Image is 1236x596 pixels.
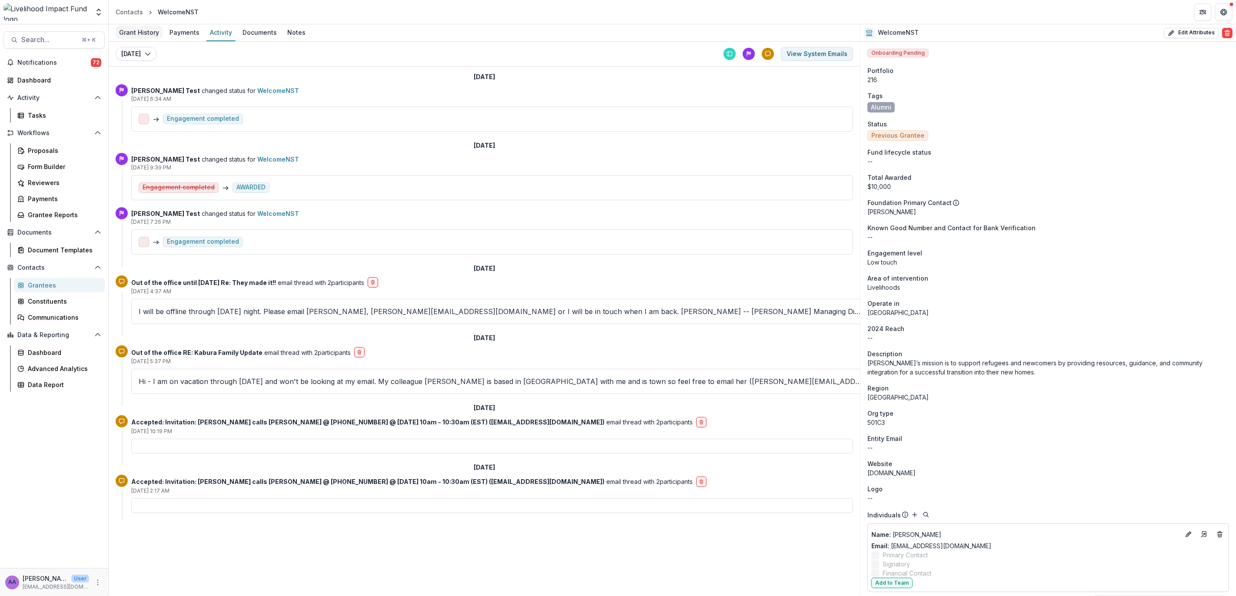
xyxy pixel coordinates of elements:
[28,210,98,219] div: Grantee Reports
[1164,28,1219,38] button: Edit Attributes
[3,91,105,105] button: Open Activity
[131,477,693,486] p: email thread with 2 participants
[93,3,105,21] button: Open entity switcher
[116,47,157,61] button: [DATE]
[867,66,894,75] span: Portfolio
[131,349,262,356] strong: Out of the office RE: Kabura Family Update
[871,542,889,550] span: Email:
[867,333,1229,342] p: --
[867,258,1229,267] p: Low touch
[112,6,146,18] a: Contacts
[28,111,98,120] div: Tasks
[14,108,105,123] a: Tasks
[131,418,605,426] strong: Accepted: Invitation: [PERSON_NAME] calls [PERSON_NAME] @ [PHONE_NUMBER] @ [DATE] 10am - 10:30am ...
[354,347,365,358] button: delete-button
[131,87,200,94] strong: [PERSON_NAME] Test
[14,208,105,222] a: Grantee Reports
[28,380,98,389] div: Data Report
[474,73,495,81] h2: [DATE]
[131,95,853,103] p: [DATE] 6:34 AM
[3,328,105,342] button: Open Data & Reporting
[696,417,707,427] button: delete-button
[867,173,911,182] span: Total Awarded
[131,279,276,286] strong: Out of the office until [DATE] Re: They made it!!
[3,31,105,49] button: Search...
[17,229,91,236] span: Documents
[867,434,902,443] span: Entity Email
[3,56,105,70] button: Notifications72
[28,281,98,290] div: Grantees
[91,58,101,67] span: 72
[116,26,163,39] div: Grant History
[474,464,495,471] h2: [DATE]
[131,487,853,495] p: [DATE] 2:17 AM
[1197,527,1211,541] a: Go to contact
[17,331,91,339] span: Data & Reporting
[867,409,894,418] span: Org type
[867,393,1229,402] p: [GEOGRAPHIC_DATA]
[17,59,91,66] span: Notifications
[14,159,105,174] a: Form Builder
[14,377,105,392] a: Data Report
[3,73,105,87] a: Dashboard
[257,156,299,163] a: WelcomeNST
[368,277,378,288] button: delete-button
[867,223,1036,232] span: Known Good Number and Contact for Bank Verification
[28,364,98,373] div: Advanced Analytics
[93,577,103,588] button: More
[474,265,495,272] h2: [DATE]
[14,175,105,190] a: Reviewers
[921,510,931,520] button: Search
[28,313,98,322] div: Communications
[17,129,91,137] span: Workflows
[166,26,203,39] div: Payments
[867,274,928,283] span: Area of intervention
[14,278,105,292] a: Grantees
[143,184,215,191] s: Engagement completed
[474,142,495,149] h2: [DATE]
[1215,3,1233,21] button: Get Help
[17,94,91,102] span: Activity
[116,24,163,41] a: Grant History
[28,297,98,306] div: Constituents
[878,29,919,36] h2: WelcomeNST
[131,164,853,172] p: [DATE] 9:39 PM
[28,178,98,187] div: Reviewers
[14,294,105,308] a: Constituents
[17,76,98,85] div: Dashboard
[131,156,200,163] strong: [PERSON_NAME] Test
[131,86,853,95] p: changed status for
[867,75,1229,84] p: 216
[867,91,883,100] span: Tags
[112,6,202,18] nav: breadcrumb
[8,579,16,585] div: Aude Anquetil
[871,531,891,538] span: Name :
[3,126,105,140] button: Open Workflows
[206,24,236,41] a: Activity
[867,49,929,57] span: Onboarding Pending
[867,510,901,520] p: Individuals
[1222,28,1233,38] button: Delete
[116,7,143,17] div: Contacts
[131,348,351,357] p: email thread with 2 participants
[14,361,105,376] a: Advanced Analytics
[131,358,869,365] p: [DATE] 5:37 PM
[867,324,904,333] span: 2024 Reach
[131,478,605,485] strong: Accepted: Invitation: [PERSON_NAME] calls [PERSON_NAME] @ [PHONE_NUMBER] @ [DATE] 10am - 10:30am ...
[284,26,309,39] div: Notes
[257,210,299,217] a: WelcomeNST
[139,306,861,317] p: I will be offline through [DATE] night. Please email [PERSON_NAME], [PERSON_NAME][EMAIL_ADDRESS][...
[131,210,200,217] strong: [PERSON_NAME] Test
[781,47,853,61] button: View System Emails
[867,232,1229,242] p: --
[23,574,68,583] p: [PERSON_NAME]
[28,162,98,171] div: Form Builder
[696,477,707,487] button: delete-button
[14,192,105,206] a: Payments
[867,182,1229,191] div: $10,000
[1194,3,1212,21] button: Partners
[131,218,853,226] p: [DATE] 7:26 PM
[131,427,853,435] p: [DATE] 10:19 PM
[167,115,239,123] div: Engagement completed
[14,243,105,257] a: Document Templates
